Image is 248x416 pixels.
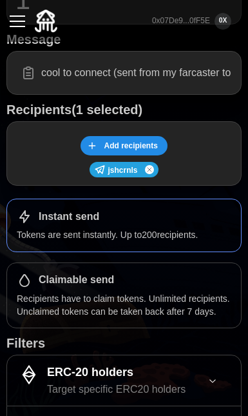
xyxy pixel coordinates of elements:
button: 0x07De9...0fF5E0X [142,3,242,40]
span: Add recipients [104,137,157,155]
button: Remove user [145,165,154,174]
span: 0X [215,13,231,30]
button: ERC-20 holdersTarget specific ERC20 holders [7,355,241,406]
h1: Instant send [39,210,99,224]
p: Target specific ERC20 holders [47,382,186,398]
p: jshcrnls [108,165,137,176]
input: Add a message for recipients (optional) [15,59,233,86]
h1: Recipients (1 selected) [6,101,242,118]
img: Quidli [35,10,57,32]
p: Recipients have to claim tokens. Unlimited recipients. Unclaimed tokens can be taken back after 7... [17,292,231,319]
p: Tokens are sent instantly. Up to 200 recipients. [17,228,231,241]
p: 0x07De9...0fF5E [152,15,210,26]
p: ERC-20 holders [47,363,133,382]
h1: Filters [6,335,242,352]
button: Add recipients [81,136,167,155]
h1: Claimable send [39,273,114,287]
